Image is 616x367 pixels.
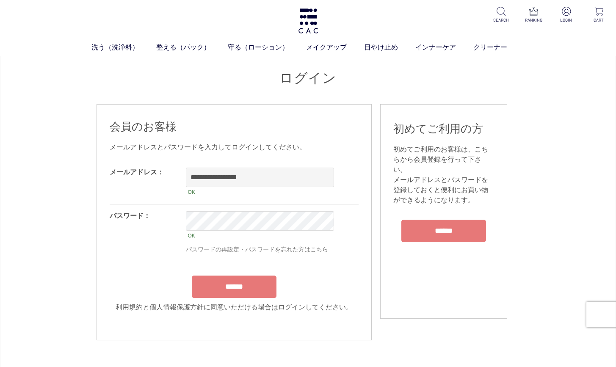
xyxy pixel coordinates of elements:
[110,142,359,152] div: メールアドレスとパスワードを入力してログインしてください。
[364,42,415,52] a: 日やけ止め
[523,17,544,23] p: RANKING
[306,42,364,52] a: メイクアップ
[393,144,494,205] div: 初めてご利用のお客様は、こちらから会員登録を行って下さい。 メールアドレスとパスワードを登録しておくと便利にお買い物ができるようになります。
[473,42,525,52] a: クリーナー
[110,168,164,176] label: メールアドレス：
[556,7,577,23] a: LOGIN
[97,69,520,87] h1: ログイン
[186,246,328,253] a: パスワードの再設定・パスワードを忘れた方はこちら
[415,42,473,52] a: インナーケア
[116,304,143,311] a: 利用規約
[156,42,228,52] a: 整える（パック）
[556,17,577,23] p: LOGIN
[186,187,334,197] div: OK
[91,42,156,52] a: 洗う（洗浄料）
[393,122,483,135] span: 初めてご利用の方
[588,17,609,23] p: CART
[491,17,511,23] p: SEARCH
[110,302,359,312] div: と に同意いただける場合はログインしてください。
[228,42,306,52] a: 守る（ローション）
[186,231,334,241] div: OK
[491,7,511,23] a: SEARCH
[110,212,150,219] label: パスワード：
[523,7,544,23] a: RANKING
[588,7,609,23] a: CART
[297,8,319,33] img: logo
[149,304,204,311] a: 個人情報保護方針
[110,120,177,133] span: 会員のお客様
